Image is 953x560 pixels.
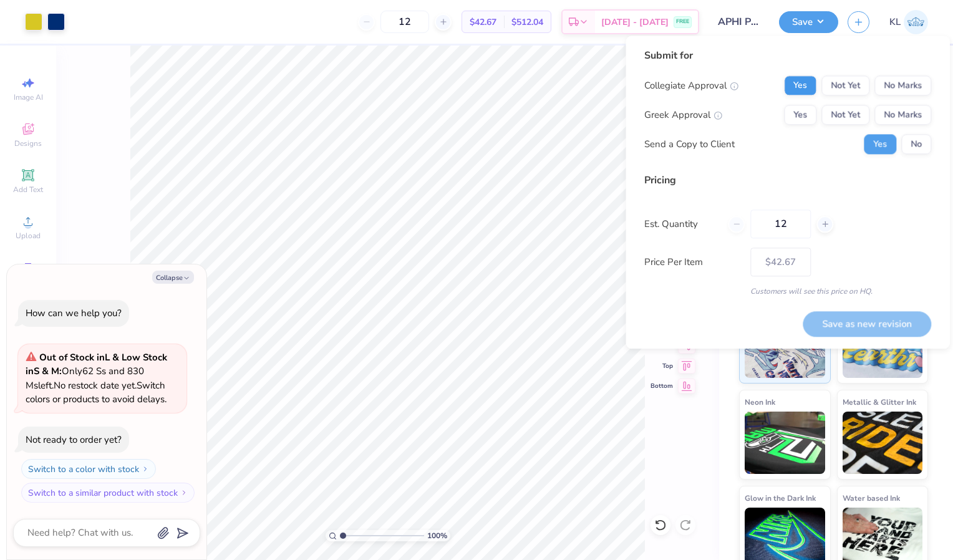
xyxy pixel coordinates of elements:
button: Yes [864,134,896,154]
span: $512.04 [511,16,543,29]
button: Switch to a similar product with stock [21,483,195,503]
button: No [901,134,931,154]
button: Not Yet [821,75,869,95]
div: Customers will see this price on HQ. [644,286,931,297]
span: Top [651,362,673,370]
button: No Marks [874,105,931,125]
input: – – [750,210,811,238]
label: Price Per Item [644,255,741,269]
button: Save [779,11,838,33]
button: Collapse [152,271,194,284]
label: Est. Quantity [644,217,718,231]
div: Not ready to order yet? [26,433,122,446]
strong: Out of Stock in L [39,351,112,364]
div: Submit for [644,48,931,63]
span: Glow in the Dark Ink [745,491,816,504]
span: Upload [16,231,41,241]
span: KL [889,15,901,29]
span: FREE [676,17,689,26]
a: KL [889,10,928,34]
input: – – [380,11,429,33]
span: Image AI [14,92,43,102]
span: Only 62 Ss and 830 Ms left. Switch colors or products to avoid delays. [26,351,167,406]
input: Untitled Design [709,9,770,34]
span: Neon Ink [745,395,775,408]
div: Greek Approval [644,108,722,122]
span: Water based Ink [843,491,900,504]
span: Designs [14,138,42,148]
span: $42.67 [470,16,496,29]
img: Kaitlynn Lawson [904,10,928,34]
div: Collegiate Approval [644,79,738,93]
span: Bottom [651,382,673,390]
button: No Marks [874,75,931,95]
button: Yes [784,75,816,95]
img: Neon Ink [745,412,825,474]
img: Switch to a similar product with stock [180,489,188,496]
button: Switch to a color with stock [21,459,156,479]
span: Metallic & Glitter Ink [843,395,916,408]
span: 100 % [427,530,447,541]
img: Switch to a color with stock [142,465,149,473]
span: No restock date yet. [54,379,137,392]
div: How can we help you? [26,307,122,319]
div: Send a Copy to Client [644,137,735,152]
button: Not Yet [821,105,869,125]
span: Add Text [13,185,43,195]
span: [DATE] - [DATE] [601,16,669,29]
img: Metallic & Glitter Ink [843,412,923,474]
div: Pricing [644,173,931,188]
button: Yes [784,105,816,125]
